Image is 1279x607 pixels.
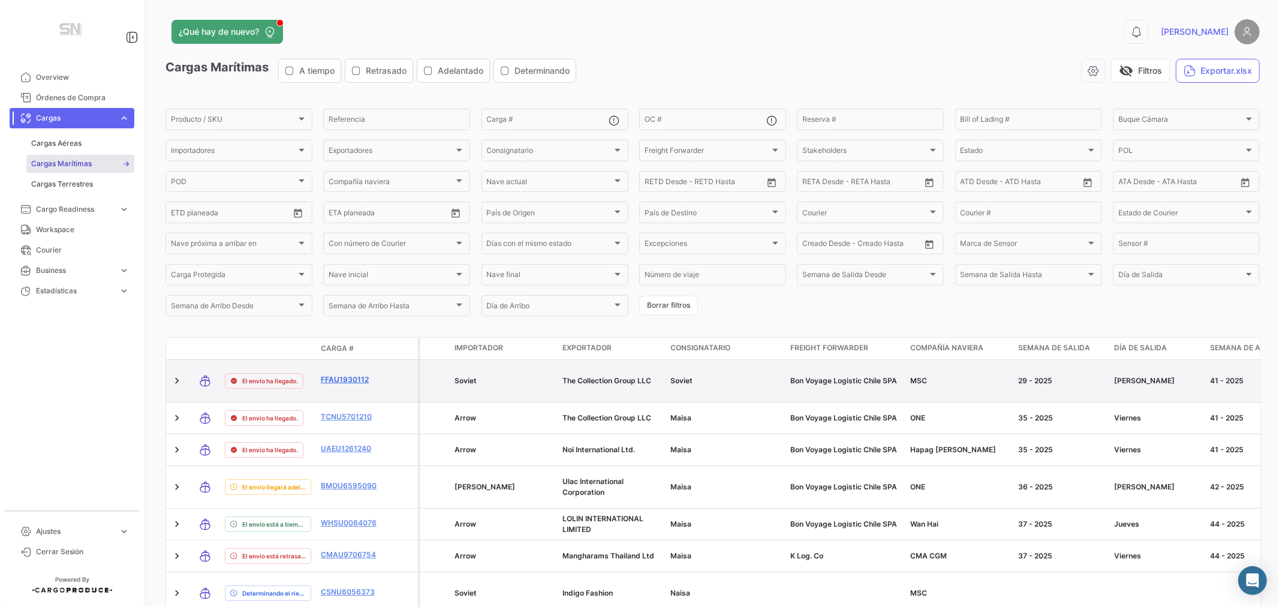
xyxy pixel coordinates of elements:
[645,179,666,188] input: Desde
[1018,551,1105,561] div: 37 - 2025
[455,588,477,597] span: Soviet
[242,482,306,492] span: El envío llegará adelantado.
[910,445,996,454] span: Hapag Lloyd
[329,179,454,188] span: Compañía naviera
[790,413,897,422] span: Bon Voyage Logistic Chile SPA
[1118,148,1244,157] span: POL
[171,481,183,493] a: Expand/Collapse Row
[790,551,823,560] span: K Log. Co
[171,303,296,312] span: Semana de Arribo Desde
[171,179,296,188] span: POD
[10,240,134,260] a: Courier
[279,59,341,82] button: A tiempo
[1114,444,1200,455] div: Viernes
[242,445,298,455] span: El envío ha llegado.
[639,296,698,315] button: Borrar filtros
[190,344,220,353] datatable-header-cell: Modo de Transporte
[802,210,928,218] span: Courier
[450,338,558,359] datatable-header-cell: Importador
[1114,342,1167,353] span: Día de Salida
[366,65,407,77] span: Retrasado
[321,343,354,354] span: Carga #
[670,413,691,422] span: Maisa
[388,344,418,353] datatable-header-cell: Póliza
[171,20,283,44] button: ¿Qué hay de nuevo?
[487,303,612,312] span: Día de Arribo
[1114,551,1200,561] div: Viernes
[1114,413,1200,423] div: Viernes
[1118,117,1244,125] span: Buque Cámara
[119,286,130,296] span: expand_more
[802,272,928,281] span: Semana de Salida Desde
[1007,179,1064,188] input: ATD Hasta
[1018,375,1105,386] div: 29 - 2025
[321,518,383,528] a: WHSU0084076
[910,342,983,353] span: Compañía naviera
[961,272,1086,281] span: Semana de Salida Hasta
[242,551,306,561] span: El envío está retrasado.
[321,411,383,422] a: TCNU5701210
[1018,444,1105,455] div: 35 - 2025
[859,241,916,250] input: Creado Hasta
[790,519,897,528] span: Bon Voyage Logistic Chile SPA
[905,338,1013,359] datatable-header-cell: Compañía naviera
[201,210,258,218] input: Hasta
[910,588,927,597] span: MSC
[10,88,134,108] a: Órdenes de Compra
[10,220,134,240] a: Workspace
[36,224,130,235] span: Workspace
[26,134,134,152] a: Cargas Aéreas
[329,148,454,157] span: Exportadores
[171,272,296,281] span: Carga Protegida
[171,148,296,157] span: Importadores
[119,204,130,215] span: expand_more
[329,303,454,312] span: Semana de Arribo Hasta
[910,413,925,422] span: ONE
[171,241,296,250] span: Nave próxima a arribar en
[961,241,1086,250] span: Marca de Sensor
[961,179,998,188] input: ATD Desde
[321,549,383,560] a: CMAU9706754
[359,210,416,218] input: Hasta
[417,59,489,82] button: Adelantado
[42,14,102,48] img: Manufactura+Logo.png
[455,342,503,353] span: Importador
[455,551,476,560] span: Arrow
[1018,342,1090,353] span: Semana de Salida
[31,138,82,149] span: Cargas Aéreas
[670,376,693,385] span: Soviet
[910,376,927,385] span: MSC
[321,480,383,491] a: BMOU6595090
[562,413,651,422] span: The Collection Group LLC
[1018,519,1105,530] div: 37 - 2025
[1118,272,1244,281] span: Día de Salida
[562,445,635,454] span: Noi International Ltd.
[171,117,296,125] span: Producto / SKU
[645,210,770,218] span: País de Destino
[299,65,335,77] span: A tiempo
[171,210,192,218] input: Desde
[1119,64,1133,78] span: visibility_off
[119,113,130,124] span: expand_more
[36,113,114,124] span: Cargas
[670,342,730,353] span: Consignatario
[36,265,114,276] span: Business
[487,272,612,281] span: Nave final
[558,338,666,359] datatable-header-cell: Exportador
[910,551,947,560] span: CMA CGM
[1018,413,1105,423] div: 35 - 2025
[645,241,770,250] span: Excepciones
[329,210,350,218] input: Desde
[31,158,92,169] span: Cargas Marítimas
[242,519,306,529] span: El envío está a tiempo.
[802,148,928,157] span: Stakeholders
[790,342,868,353] span: Freight Forwarder
[666,338,786,359] datatable-header-cell: Consignatario
[26,155,134,173] a: Cargas Marítimas
[36,526,114,537] span: Ajustes
[10,67,134,88] a: Overview
[242,413,298,423] span: El envío ha llegado.
[645,148,770,157] span: Freight Forwarder
[242,376,298,386] span: El envío ha llegado.
[321,587,383,597] a: CSNU6056373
